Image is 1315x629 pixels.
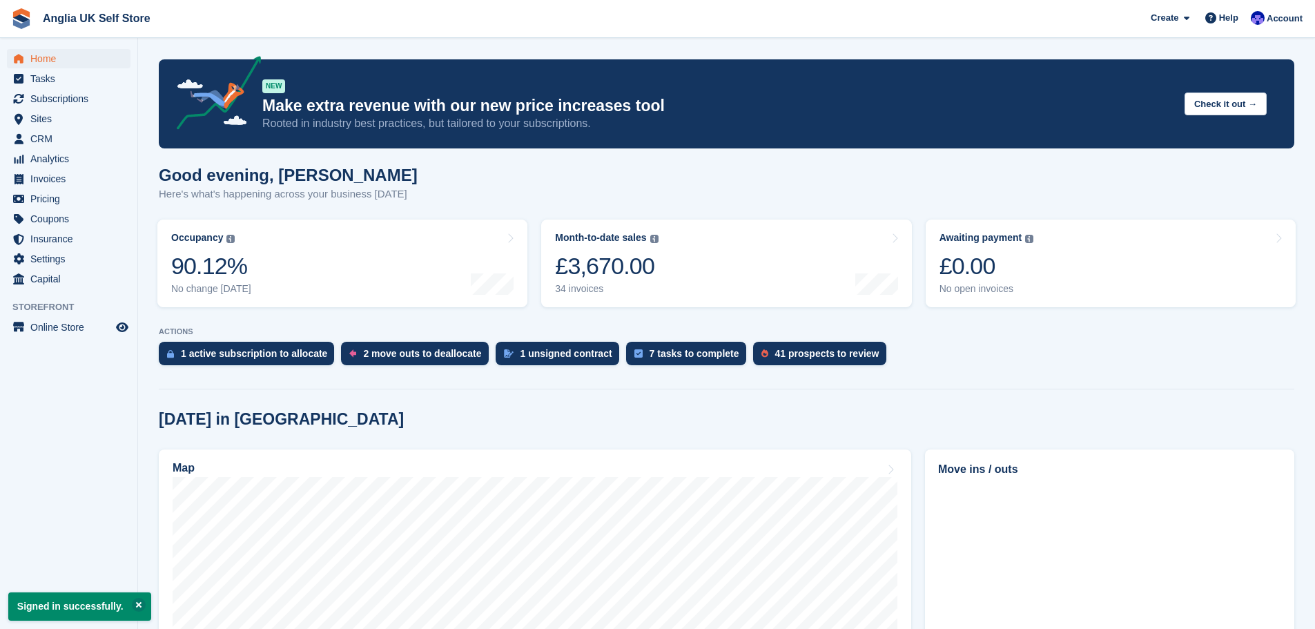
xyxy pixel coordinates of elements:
[30,249,113,269] span: Settings
[159,186,418,202] p: Here's what's happening across your business [DATE]
[7,89,130,108] a: menu
[349,349,356,358] img: move_outs_to_deallocate_icon-f764333ba52eb49d3ac5e1228854f67142a1ed5810a6f6cc68b1a99e826820c5.svg
[1185,93,1267,115] button: Check it out →
[159,410,404,429] h2: [DATE] in [GEOGRAPHIC_DATA]
[30,229,113,249] span: Insurance
[363,348,481,359] div: 2 move outs to deallocate
[634,349,643,358] img: task-75834270c22a3079a89374b754ae025e5fb1db73e45f91037f5363f120a921f8.svg
[650,348,739,359] div: 7 tasks to complete
[30,169,113,188] span: Invoices
[30,69,113,88] span: Tasks
[165,56,262,135] img: price-adjustments-announcement-icon-8257ccfd72463d97f412b2fc003d46551f7dbcb40ab6d574587a9cd5c0d94...
[30,129,113,148] span: CRM
[939,232,1022,244] div: Awaiting payment
[157,220,527,307] a: Occupancy 90.12% No change [DATE]
[114,319,130,336] a: Preview store
[262,79,285,93] div: NEW
[626,342,753,372] a: 7 tasks to complete
[555,252,658,280] div: £3,670.00
[1251,11,1265,25] img: Lewis Scotney
[167,349,174,358] img: active_subscription_to_allocate_icon-d502201f5373d7db506a760aba3b589e785aa758c864c3986d89f69b8ff3...
[7,189,130,209] a: menu
[7,49,130,68] a: menu
[939,252,1034,280] div: £0.00
[171,232,223,244] div: Occupancy
[555,283,658,295] div: 34 invoices
[171,252,251,280] div: 90.12%
[7,169,130,188] a: menu
[753,342,893,372] a: 41 prospects to review
[504,349,514,358] img: contract_signature_icon-13c848040528278c33f63329250d36e43548de30e8caae1d1a13099fd9432cc5.svg
[30,89,113,108] span: Subscriptions
[520,348,612,359] div: 1 unsigned contract
[1151,11,1178,25] span: Create
[555,232,646,244] div: Month-to-date sales
[171,283,251,295] div: No change [DATE]
[226,235,235,243] img: icon-info-grey-7440780725fd019a000dd9b08b2336e03edf1995a4989e88bcd33f0948082b44.svg
[7,318,130,337] a: menu
[7,269,130,289] a: menu
[159,166,418,184] h1: Good evening, [PERSON_NAME]
[30,149,113,168] span: Analytics
[1219,11,1238,25] span: Help
[30,49,113,68] span: Home
[173,462,195,474] h2: Map
[30,318,113,337] span: Online Store
[159,342,341,372] a: 1 active subscription to allocate
[1267,12,1303,26] span: Account
[650,235,659,243] img: icon-info-grey-7440780725fd019a000dd9b08b2336e03edf1995a4989e88bcd33f0948082b44.svg
[1025,235,1033,243] img: icon-info-grey-7440780725fd019a000dd9b08b2336e03edf1995a4989e88bcd33f0948082b44.svg
[12,300,137,314] span: Storefront
[761,349,768,358] img: prospect-51fa495bee0391a8d652442698ab0144808aea92771e9ea1ae160a38d050c398.svg
[7,209,130,229] a: menu
[341,342,495,372] a: 2 move outs to deallocate
[30,189,113,209] span: Pricing
[939,283,1034,295] div: No open invoices
[926,220,1296,307] a: Awaiting payment £0.00 No open invoices
[496,342,626,372] a: 1 unsigned contract
[30,109,113,128] span: Sites
[159,327,1294,336] p: ACTIONS
[181,348,327,359] div: 1 active subscription to allocate
[7,229,130,249] a: menu
[7,129,130,148] a: menu
[30,269,113,289] span: Capital
[7,109,130,128] a: menu
[775,348,879,359] div: 41 prospects to review
[7,149,130,168] a: menu
[7,69,130,88] a: menu
[262,116,1173,131] p: Rooted in industry best practices, but tailored to your subscriptions.
[8,592,151,621] p: Signed in successfully.
[11,8,32,29] img: stora-icon-8386f47178a22dfd0bd8f6a31ec36ba5ce8667c1dd55bd0f319d3a0aa187defe.svg
[30,209,113,229] span: Coupons
[262,96,1173,116] p: Make extra revenue with our new price increases tool
[37,7,156,30] a: Anglia UK Self Store
[541,220,911,307] a: Month-to-date sales £3,670.00 34 invoices
[7,249,130,269] a: menu
[938,461,1281,478] h2: Move ins / outs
